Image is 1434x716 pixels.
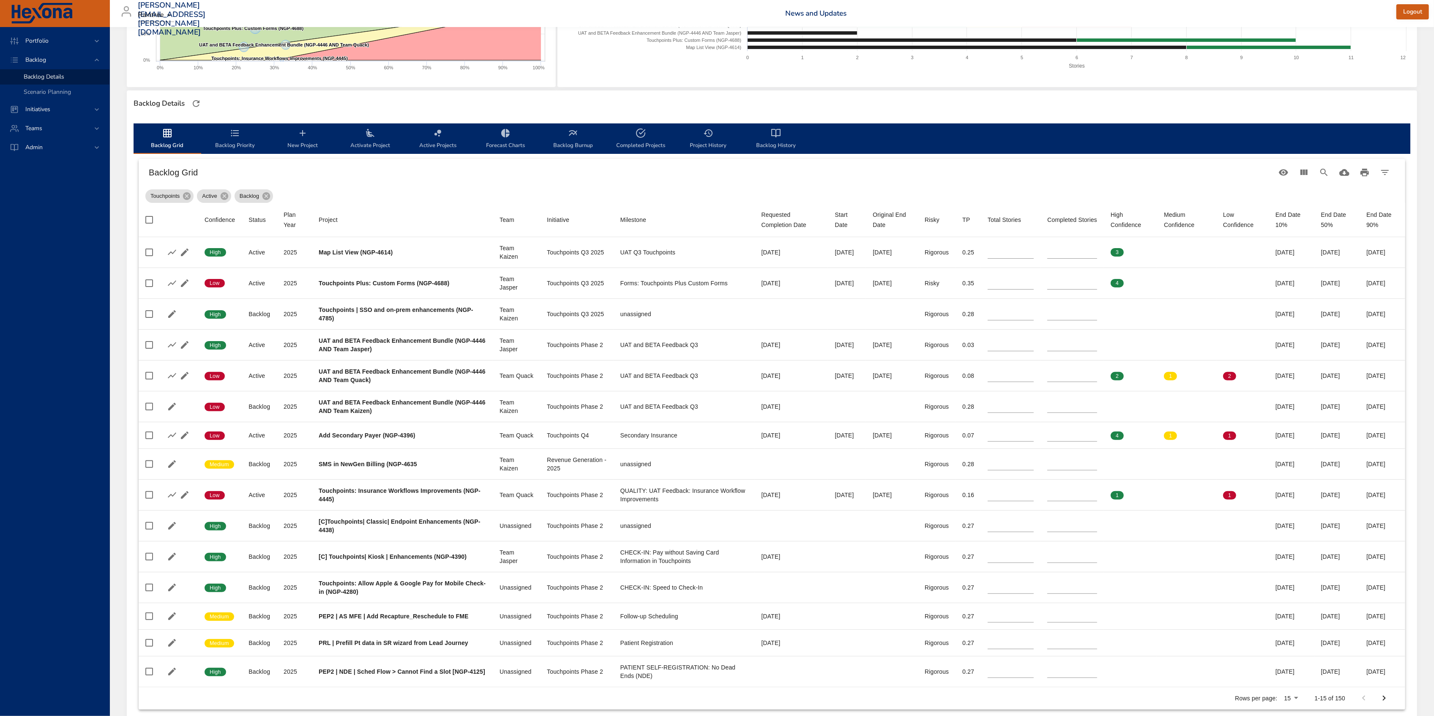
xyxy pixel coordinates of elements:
text: 8 [1185,55,1188,60]
text: 90% [498,65,508,70]
span: High [205,311,226,318]
text: Touchpoints: Insurance Workflows Improvements (NGP-4445) [211,56,348,61]
div: Rigorous [925,248,949,257]
div: Sort [1047,215,1097,225]
div: Total Stories [988,215,1021,225]
div: Risky [925,215,940,225]
div: 2025 [284,460,305,468]
div: [DATE] [835,248,859,257]
div: Backlog [235,189,273,203]
div: Active [249,372,270,380]
h3: [PERSON_NAME][EMAIL_ADDRESS][PERSON_NAME][DOMAIN_NAME] [138,1,206,37]
span: Backlog Grid [139,128,196,150]
div: [DATE] [873,248,911,257]
div: [DATE] [1366,372,1398,380]
text: UAT and BETA Feedback Enhancement Bundle (NGP-4446 AND Team Quack) [199,42,369,47]
div: 2025 [284,431,305,440]
text: 70% [422,65,432,70]
div: 2025 [284,372,305,380]
div: [DATE] [1366,491,1398,499]
text: 12 [1401,55,1406,60]
span: 2 [1111,372,1124,380]
div: Original End Date [873,210,911,230]
div: [DATE] [835,372,859,380]
div: 0.28 [962,460,974,468]
div: Active [249,279,270,287]
div: Milestone [620,215,646,225]
div: Team Kaizen [500,456,533,473]
div: 0.08 [962,372,974,380]
div: [DATE] [1276,372,1308,380]
div: [DATE] [1366,248,1398,257]
span: 4 [1111,432,1124,440]
div: [DATE] [1366,310,1398,318]
span: New Project [274,128,331,150]
button: Search [1314,162,1334,183]
span: Low [205,432,225,440]
div: Active [197,189,231,203]
div: Start Date [835,210,859,230]
span: Activate Project [341,128,399,150]
div: Sort [620,215,646,225]
div: Touchpoints Q3 2025 [547,248,607,257]
button: Edit Project Details [166,665,178,678]
div: [DATE] [1276,279,1308,287]
div: [DATE] [1321,460,1353,468]
text: 10% [194,65,203,70]
div: UAT and BETA Feedback Q3 [620,372,748,380]
span: Portfolio [19,37,55,45]
span: Requested Completion Date [761,210,821,230]
div: unassigned [620,310,748,318]
div: Touchpoints Phase 2 [547,372,607,380]
div: [DATE] [761,431,821,440]
div: [DATE] [1366,460,1398,468]
b: UAT and BETA Feedback Enhancement Bundle (NGP-4446 AND Team Jasper) [319,337,486,353]
div: Sort [547,215,569,225]
div: [DATE] [1276,491,1308,499]
div: Sort [1164,210,1210,230]
button: Filter Table [1375,162,1395,183]
span: Backlog History [747,128,805,150]
div: unassigned [620,460,748,468]
span: Logout [1403,7,1422,17]
div: [DATE] [1276,341,1308,349]
button: Edit Project Details [178,429,191,442]
span: 1 [1164,372,1177,380]
div: End Date 10% [1276,210,1308,230]
button: Edit Project Details [178,489,191,501]
div: Plan Year [284,210,305,230]
text: 2 [856,55,859,60]
text: 9 [1240,55,1243,60]
span: High Confidence [1111,210,1150,230]
text: 40% [308,65,317,70]
div: Low Confidence [1223,210,1262,230]
button: Edit Project Details [178,246,191,259]
div: 0.03 [962,341,974,349]
span: Backlog Priority [206,128,264,150]
div: Forms: Touchpoints Plus Custom Forms [620,279,748,287]
span: Touchpoints [145,192,185,200]
button: Edit Project Details [166,610,178,623]
div: Team Jasper [500,336,533,353]
div: Rigorous [925,402,949,411]
button: Show Burnup [166,429,178,442]
div: [DATE] [835,431,859,440]
div: [DATE] [1321,279,1353,287]
div: [DATE] [873,341,911,349]
div: Confidence [205,215,235,225]
span: 3 [1111,249,1124,256]
b: Touchpoints: Insurance Workflows Improvements (NGP-4445) [319,487,481,503]
span: Backlog [19,56,53,64]
span: Admin [19,143,49,151]
text: 30% [270,65,279,70]
b: Touchpoints Plus: Custom Forms (NGP-4688) [319,280,449,287]
span: 1 [1111,492,1124,499]
div: Active [249,341,270,349]
span: 0 [1223,249,1236,256]
div: [DATE] [1276,460,1308,468]
div: 2025 [284,248,305,257]
div: 2025 [284,279,305,287]
div: Sort [319,215,338,225]
div: 0.28 [962,402,974,411]
div: TP [962,215,970,225]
